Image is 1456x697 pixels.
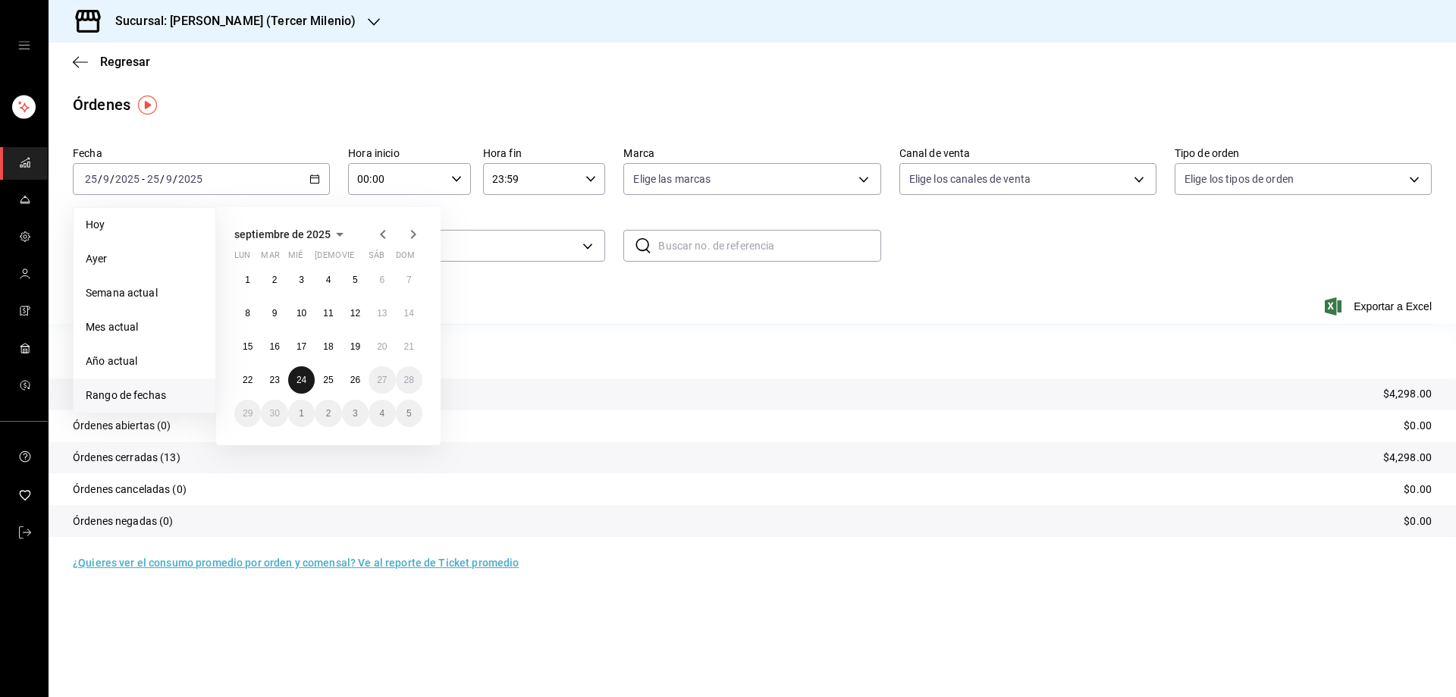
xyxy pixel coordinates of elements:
button: 9 de septiembre de 2025 [261,300,287,327]
span: Hoy [86,217,203,233]
span: Exportar a Excel [1328,297,1432,316]
abbr: 17 de septiembre de 2025 [297,341,306,352]
abbr: 15 de septiembre de 2025 [243,341,253,352]
abbr: 2 de octubre de 2025 [326,408,331,419]
button: 24 de septiembre de 2025 [288,366,315,394]
abbr: 1 de octubre de 2025 [299,408,304,419]
label: Fecha [73,148,330,159]
abbr: 20 de septiembre de 2025 [377,341,387,352]
input: Buscar no. de referencia [658,231,880,261]
input: -- [84,173,98,185]
input: -- [146,173,160,185]
p: $0.00 [1404,513,1432,529]
button: 12 de septiembre de 2025 [342,300,369,327]
button: 16 de septiembre de 2025 [261,333,287,360]
img: Tooltip marker [138,96,157,115]
abbr: 9 de septiembre de 2025 [272,308,278,319]
p: Resumen [73,342,1432,360]
button: 23 de septiembre de 2025 [261,366,287,394]
div: Órdenes [73,93,130,116]
abbr: 6 de septiembre de 2025 [379,275,384,285]
button: open drawer [18,39,30,52]
abbr: 25 de septiembre de 2025 [323,375,333,385]
button: 5 de octubre de 2025 [396,400,422,427]
button: 13 de septiembre de 2025 [369,300,395,327]
span: / [173,173,177,185]
input: -- [165,173,173,185]
button: 2 de octubre de 2025 [315,400,341,427]
input: ---- [177,173,203,185]
button: 22 de septiembre de 2025 [234,366,261,394]
button: 2 de septiembre de 2025 [261,266,287,294]
abbr: lunes [234,250,250,266]
span: Elige los canales de venta [909,171,1031,187]
abbr: 16 de septiembre de 2025 [269,341,279,352]
button: 28 de septiembre de 2025 [396,366,422,394]
button: 5 de septiembre de 2025 [342,266,369,294]
button: 14 de septiembre de 2025 [396,300,422,327]
button: 3 de septiembre de 2025 [288,266,315,294]
button: septiembre de 2025 [234,225,349,243]
button: 27 de septiembre de 2025 [369,366,395,394]
button: 6 de septiembre de 2025 [369,266,395,294]
abbr: 26 de septiembre de 2025 [350,375,360,385]
span: Mes actual [86,319,203,335]
p: $4,298.00 [1383,386,1432,402]
button: 4 de octubre de 2025 [369,400,395,427]
abbr: 22 de septiembre de 2025 [243,375,253,385]
abbr: 5 de octubre de 2025 [406,408,412,419]
label: Marca [623,148,880,159]
abbr: 8 de septiembre de 2025 [245,308,250,319]
button: 3 de octubre de 2025 [342,400,369,427]
span: Año actual [86,353,203,369]
p: Órdenes canceladas (0) [73,482,187,498]
abbr: 4 de octubre de 2025 [379,408,384,419]
button: 15 de septiembre de 2025 [234,333,261,360]
abbr: 1 de septiembre de 2025 [245,275,250,285]
abbr: 29 de septiembre de 2025 [243,408,253,419]
abbr: miércoles [288,250,303,266]
button: 4 de septiembre de 2025 [315,266,341,294]
label: Tipo de orden [1175,148,1432,159]
button: 7 de septiembre de 2025 [396,266,422,294]
abbr: 7 de septiembre de 2025 [406,275,412,285]
span: Semana actual [86,285,203,301]
label: Hora fin [483,148,606,159]
abbr: 27 de septiembre de 2025 [377,375,387,385]
label: Canal de venta [899,148,1156,159]
span: Ayer [86,251,203,267]
abbr: 23 de septiembre de 2025 [269,375,279,385]
button: 29 de septiembre de 2025 [234,400,261,427]
p: Órdenes abiertas (0) [73,418,171,434]
button: Regresar [73,55,150,69]
abbr: 30 de septiembre de 2025 [269,408,279,419]
button: 1 de septiembre de 2025 [234,266,261,294]
abbr: 10 de septiembre de 2025 [297,308,306,319]
input: ---- [115,173,140,185]
button: 11 de septiembre de 2025 [315,300,341,327]
abbr: jueves [315,250,404,266]
abbr: 18 de septiembre de 2025 [323,341,333,352]
label: Hora inicio [348,148,471,159]
button: 21 de septiembre de 2025 [396,333,422,360]
span: / [110,173,115,185]
button: 1 de octubre de 2025 [288,400,315,427]
h3: Sucursal: [PERSON_NAME] (Tercer Milenio) [103,12,356,30]
p: Órdenes negadas (0) [73,513,174,529]
p: $4,298.00 [1383,450,1432,466]
abbr: 19 de septiembre de 2025 [350,341,360,352]
span: - [142,173,145,185]
button: 18 de septiembre de 2025 [315,333,341,360]
span: Regresar [100,55,150,69]
abbr: 13 de septiembre de 2025 [377,308,387,319]
span: Rango de fechas [86,388,203,403]
button: 10 de septiembre de 2025 [288,300,315,327]
button: 30 de septiembre de 2025 [261,400,287,427]
abbr: 5 de septiembre de 2025 [353,275,358,285]
a: ¿Quieres ver el consumo promedio por orden y comensal? Ve al reporte de Ticket promedio [73,557,519,569]
abbr: 12 de septiembre de 2025 [350,308,360,319]
span: Elige las marcas [633,171,711,187]
span: septiembre de 2025 [234,228,331,240]
abbr: 3 de octubre de 2025 [353,408,358,419]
